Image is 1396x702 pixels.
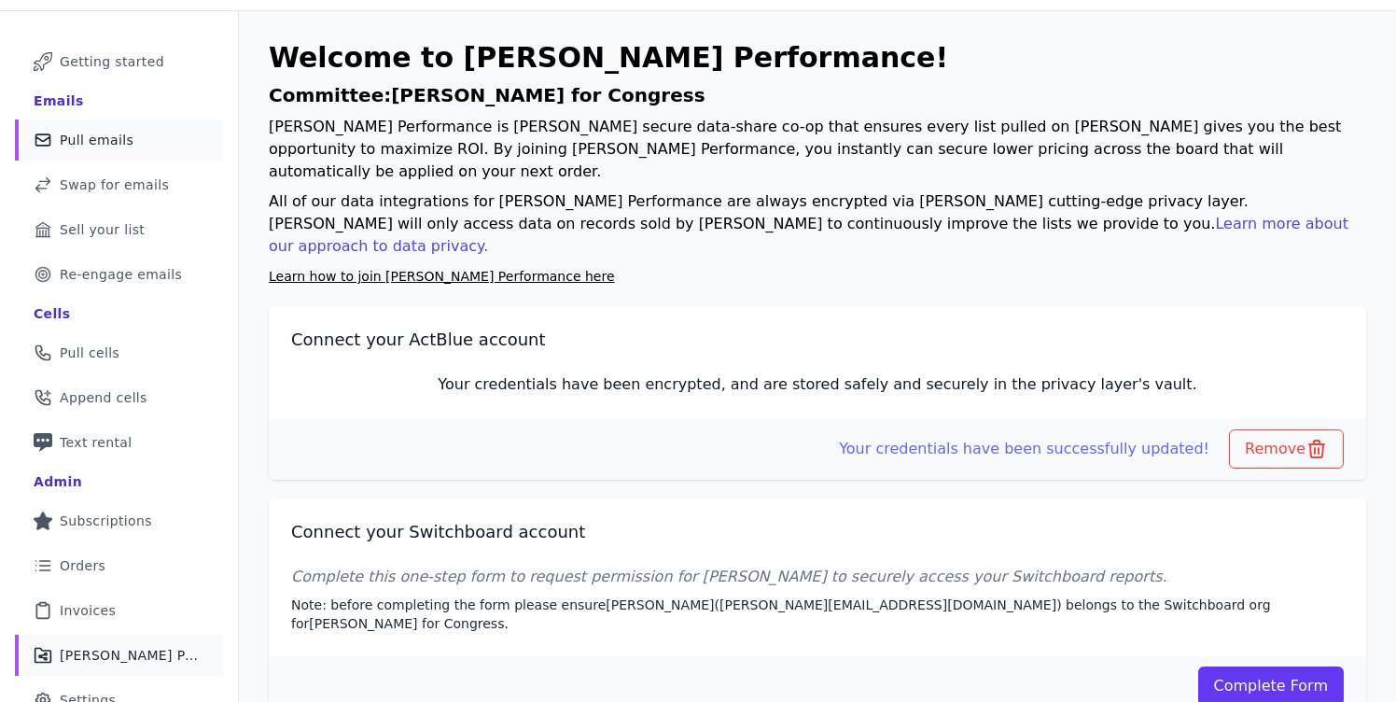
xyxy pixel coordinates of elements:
h1: Committee: [PERSON_NAME] for Congress [269,82,1366,108]
span: Pull cells [60,344,119,362]
span: Text rental [60,433,133,452]
div: Admin [34,472,82,491]
span: Append cells [60,388,147,407]
a: Learn how to join [PERSON_NAME] Performance here [269,269,615,284]
a: Append cells [15,377,223,418]
span: Swap for emails [60,175,169,194]
a: Pull emails [15,119,223,161]
a: Sell your list [15,209,223,250]
a: Orders [15,545,223,586]
span: [PERSON_NAME] Performance [60,646,201,665]
p: Your credentials have been encrypted, and are stored safely and securely in the privacy layer's v... [291,373,1344,396]
a: Swap for emails [15,164,223,205]
span: Re-engage emails [60,265,182,284]
a: Pull cells [15,332,223,373]
span: Orders [60,556,105,575]
a: [PERSON_NAME] Performance [15,635,223,676]
span: Pull emails [60,131,133,149]
h1: Welcome to [PERSON_NAME] Performance! [269,41,1366,75]
a: Re-engage emails [15,254,223,295]
p: Note: before completing the form please ensure [PERSON_NAME] ( [PERSON_NAME][EMAIL_ADDRESS][DOMAI... [291,596,1344,633]
h2: Connect your ActBlue account [291,329,1344,351]
span: Invoices [60,601,116,620]
h2: Connect your Switchboard account [291,521,1344,543]
a: Subscriptions [15,500,223,541]
a: Getting started [15,41,223,82]
div: Cells [34,304,70,323]
span: Getting started [60,52,164,71]
span: Sell your list [60,220,145,239]
p: Complete this one-step form to request permission for [PERSON_NAME] to securely access your Switc... [291,566,1344,588]
button: Remove [1229,429,1344,469]
div: Emails [34,91,84,110]
p: [PERSON_NAME] Performance is [PERSON_NAME] secure data-share co-op that ensures every list pulled... [269,116,1366,183]
a: Text rental [15,422,223,463]
a: Invoices [15,590,223,631]
span: Subscriptions [60,512,152,530]
p: All of our data integrations for [PERSON_NAME] Performance are always encrypted via [PERSON_NAME]... [269,190,1366,258]
span: Your credentials have been successfully updated! [839,440,1209,457]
